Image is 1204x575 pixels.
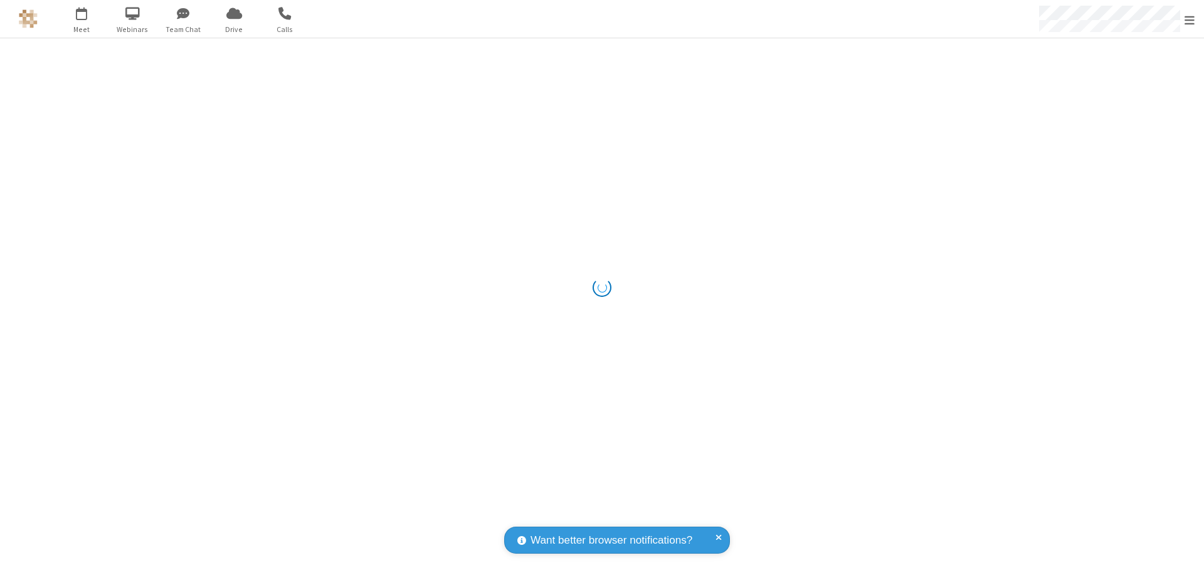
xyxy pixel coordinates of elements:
[211,24,258,35] span: Drive
[58,24,105,35] span: Meet
[531,532,692,549] span: Want better browser notifications?
[160,24,207,35] span: Team Chat
[261,24,309,35] span: Calls
[109,24,156,35] span: Webinars
[19,9,38,28] img: QA Selenium DO NOT DELETE OR CHANGE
